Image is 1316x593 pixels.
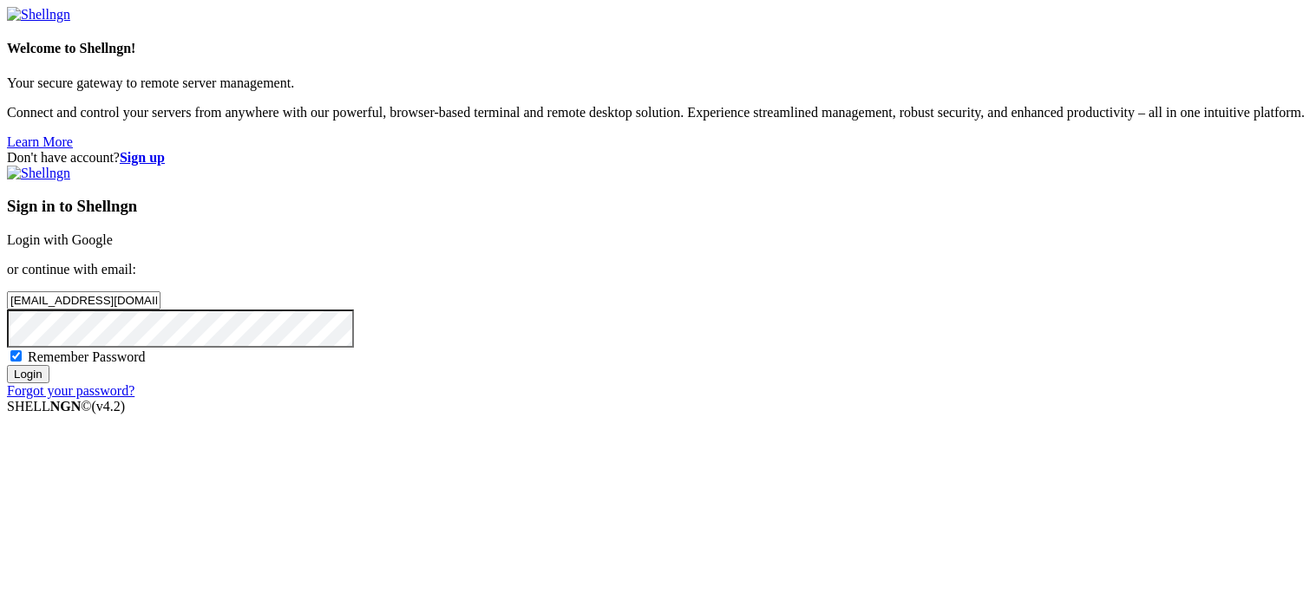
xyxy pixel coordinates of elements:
[28,349,146,364] span: Remember Password
[7,399,125,414] span: SHELL ©
[7,150,1309,166] div: Don't have account?
[7,7,70,23] img: Shellngn
[7,232,113,247] a: Login with Google
[7,166,70,181] img: Shellngn
[120,150,165,165] a: Sign up
[50,399,82,414] b: NGN
[7,105,1309,121] p: Connect and control your servers from anywhere with our powerful, browser-based terminal and remo...
[7,291,160,310] input: Email address
[10,350,22,362] input: Remember Password
[7,134,73,149] a: Learn More
[7,75,1309,91] p: Your secure gateway to remote server management.
[7,365,49,383] input: Login
[7,41,1309,56] h4: Welcome to Shellngn!
[7,262,1309,277] p: or continue with email:
[92,399,126,414] span: 4.2.0
[7,383,134,398] a: Forgot your password?
[7,197,1309,216] h3: Sign in to Shellngn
